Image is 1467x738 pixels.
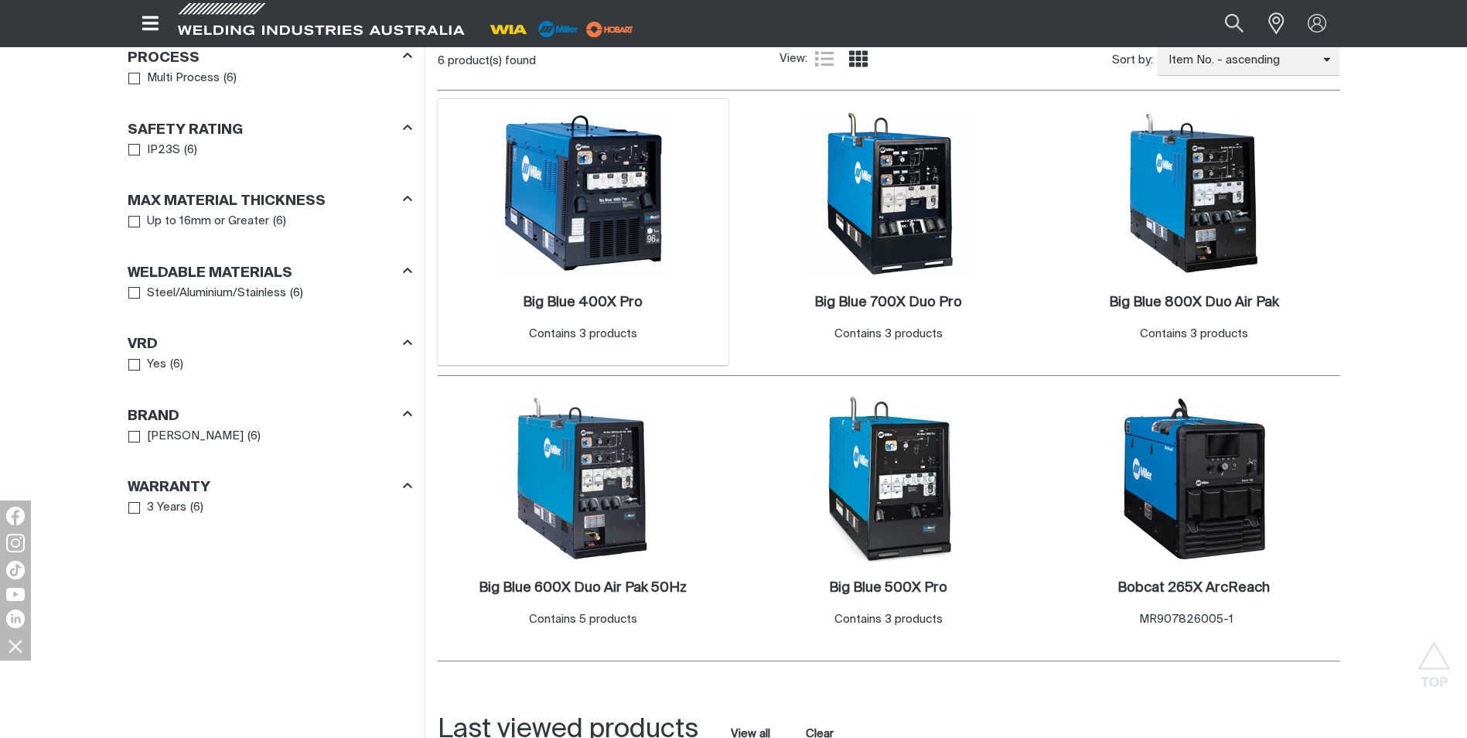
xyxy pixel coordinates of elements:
[128,140,181,161] a: IP23S
[128,283,411,304] ul: Weldable Materials
[834,326,943,343] div: Contains 3 products
[6,588,25,601] img: YouTube
[815,50,834,68] a: List view
[128,283,287,304] a: Steel/Aluminium/Stainless
[500,111,666,276] img: Big Blue 400X Pro
[500,396,666,562] img: Big Blue 600X Duo Air Pak 50Hz
[1140,326,1248,343] div: Contains 3 products
[1112,52,1153,70] span: Sort by:
[834,611,943,629] div: Contains 3 products
[523,296,643,309] h2: Big Blue 400X Pro
[128,408,179,425] h3: Brand
[128,426,411,447] ul: Brand
[1117,581,1270,595] h2: Bobcat 265X ArcReach
[6,610,25,628] img: LinkedIn
[1109,294,1279,312] a: Big Blue 800X Duo Air Pak
[128,193,326,210] h3: Max Material Thickness
[147,213,269,231] span: Up to 16mm or Greater
[829,581,947,595] h2: Big Blue 500X Pro
[147,285,286,302] span: Steel/Aluminium/Stainless
[128,211,411,232] ul: Max Material Thickness
[1117,579,1270,597] a: Bobcat 265X ArcReach
[128,405,412,425] div: Brand
[1109,296,1279,309] h2: Big Blue 800X Duo Air Pak
[147,70,220,87] span: Multi Process
[582,18,638,41] img: miller
[1188,6,1260,41] input: Product name or item number...
[1139,613,1233,625] span: MR907826005-1
[128,140,411,161] ul: Safety Rating
[184,142,197,159] span: ( 6 )
[523,294,643,312] a: Big Blue 400X Pro
[479,581,687,595] h2: Big Blue 600X Duo Air Pak 50Hz
[6,561,25,579] img: TikTok
[1157,52,1323,70] span: Item No. - ascending
[170,356,183,374] span: ( 6 )
[1111,396,1277,562] img: Bobcat 265X ArcReach
[128,68,220,89] a: Multi Process
[2,633,29,659] img: hide socials
[438,41,1340,80] section: Product list controls
[290,285,303,302] span: ( 6 )
[128,354,167,375] a: Yes
[128,50,200,67] h3: Process
[128,354,411,375] ul: VRD
[128,477,412,497] div: Warranty
[6,534,25,552] img: Instagram
[1417,641,1452,676] button: Scroll to top
[128,41,412,519] aside: Filters
[448,55,536,67] span: product(s) found
[479,579,687,597] a: Big Blue 600X Duo Air Pak 50Hz
[147,499,186,517] span: 3 Years
[128,121,243,139] h3: Safety Rating
[814,294,962,312] a: Big Blue 700X Duo Pro
[806,396,971,562] img: Big Blue 500X Pro
[128,211,270,232] a: Up to 16mm or Greater
[128,190,412,211] div: Max Material Thickness
[223,70,237,87] span: ( 6 )
[806,111,971,276] img: Big Blue 700X Duo Pro
[128,479,210,497] h3: Warranty
[128,68,411,89] ul: Process
[814,296,962,309] h2: Big Blue 700X Duo Pro
[780,50,807,68] span: View:
[128,265,292,282] h3: Weldable Materials
[6,507,25,525] img: Facebook
[1208,6,1261,41] button: Search products
[582,23,638,35] a: miller
[273,213,286,231] span: ( 6 )
[147,142,180,159] span: IP23S
[147,428,244,446] span: [PERSON_NAME]
[147,356,166,374] span: Yes
[438,53,780,69] div: 6
[1111,111,1277,276] img: Big Blue 800X Duo Air Pak
[128,426,244,447] a: [PERSON_NAME]
[128,333,412,354] div: VRD
[829,579,947,597] a: Big Blue 500X Pro
[128,336,158,354] h3: VRD
[190,499,203,517] span: ( 6 )
[529,326,637,343] div: Contains 3 products
[247,428,261,446] span: ( 6 )
[529,611,637,629] div: Contains 5 products
[128,261,412,282] div: Weldable Materials
[128,497,411,518] ul: Warranty
[128,497,187,518] a: 3 Years
[128,46,412,67] div: Process
[128,118,412,139] div: Safety Rating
